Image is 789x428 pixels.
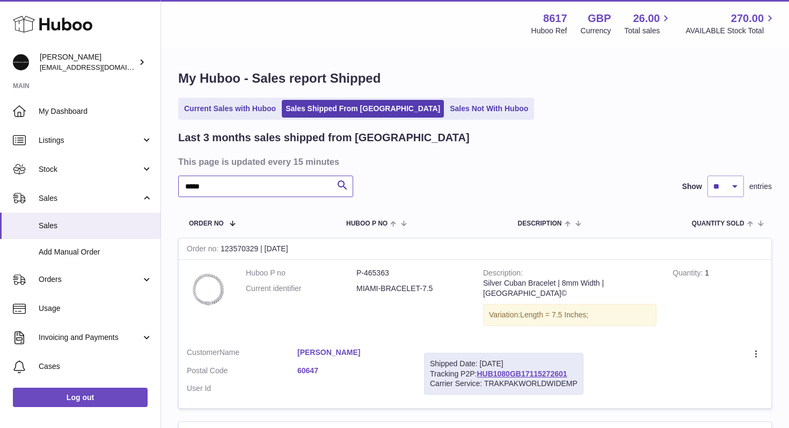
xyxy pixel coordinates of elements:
[39,303,152,314] span: Usage
[187,268,230,311] img: IMG_6781-1.jpg
[624,11,672,36] a: 26.00 Total sales
[685,11,776,36] a: 270.00 AVAILABLE Stock Total
[356,284,467,294] dd: MIAMI-BRACELET-7.5
[483,269,523,280] strong: Description
[246,284,356,294] dt: Current identifier
[731,11,764,26] span: 270.00
[178,70,772,87] h1: My Huboo - Sales report Shipped
[39,193,141,204] span: Sales
[673,269,705,280] strong: Quantity
[346,220,388,227] span: Huboo P no
[483,304,656,326] div: Variation:
[187,383,297,394] dt: User Id
[39,106,152,117] span: My Dashboard
[187,244,221,256] strong: Order no
[187,347,297,360] dt: Name
[685,26,776,36] span: AVAILABLE Stock Total
[543,11,567,26] strong: 8617
[39,247,152,257] span: Add Manual Order
[682,182,702,192] label: Show
[483,278,656,299] div: Silver Cuban Bracelet | 8mm Width | [GEOGRAPHIC_DATA]©
[477,369,567,378] a: HUB1080GB17115272601
[40,52,136,72] div: [PERSON_NAME]
[624,26,672,36] span: Total sales
[189,220,224,227] span: Order No
[297,347,408,358] a: [PERSON_NAME]
[40,63,158,71] span: [EMAIL_ADDRESS][DOMAIN_NAME]
[180,100,280,118] a: Current Sales with Huboo
[581,26,611,36] div: Currency
[39,332,141,343] span: Invoicing and Payments
[517,220,561,227] span: Description
[531,26,567,36] div: Huboo Ref
[588,11,611,26] strong: GBP
[178,130,470,145] h2: Last 3 months sales shipped from [GEOGRAPHIC_DATA]
[430,379,578,389] div: Carrier Service: TRAKPAKWORLDWIDEMP
[424,353,583,395] div: Tracking P2P:
[520,310,588,319] span: Length = 7.5 Inches;
[13,388,148,407] a: Log out
[13,54,29,70] img: hello@alfredco.com
[179,238,771,260] div: 123570329 | [DATE]
[246,268,356,278] dt: Huboo P no
[187,348,220,357] span: Customer
[692,220,744,227] span: Quantity Sold
[282,100,444,118] a: Sales Shipped From [GEOGRAPHIC_DATA]
[187,366,297,379] dt: Postal Code
[430,359,578,369] div: Shipped Date: [DATE]
[749,182,772,192] span: entries
[39,164,141,175] span: Stock
[39,361,152,372] span: Cases
[633,11,660,26] span: 26.00
[39,221,152,231] span: Sales
[446,100,532,118] a: Sales Not With Huboo
[297,366,408,376] a: 60647
[664,260,771,339] td: 1
[39,135,141,146] span: Listings
[39,274,141,285] span: Orders
[178,156,769,168] h3: This page is updated every 15 minutes
[356,268,467,278] dd: P-465363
